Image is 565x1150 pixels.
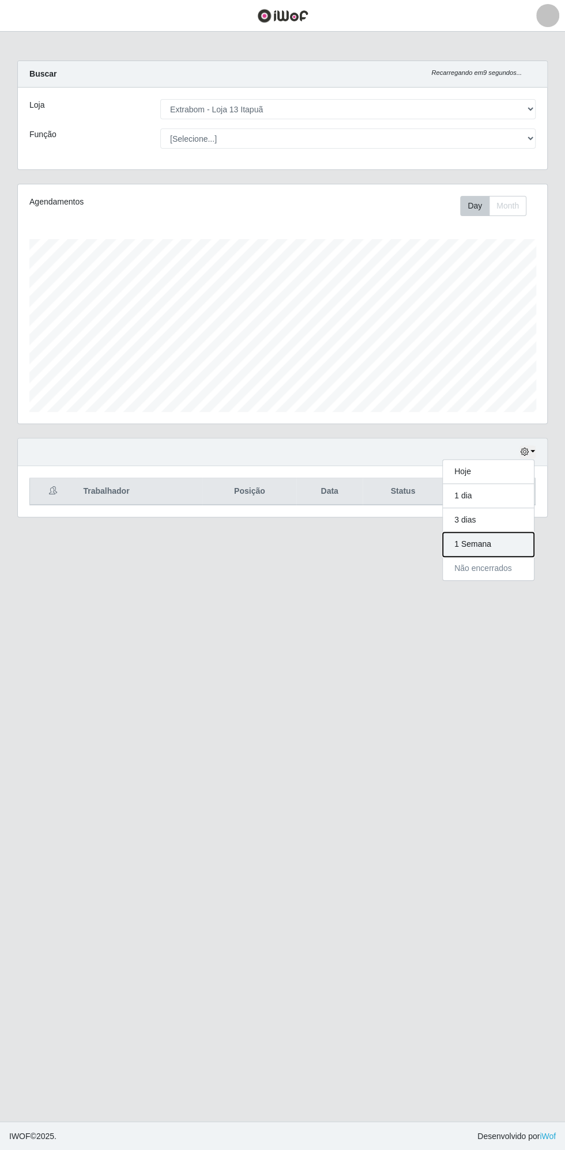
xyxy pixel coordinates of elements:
[477,1130,556,1142] span: Desenvolvido por
[29,128,56,141] label: Função
[296,478,362,505] th: Data
[29,196,230,208] div: Agendamentos
[443,532,534,557] button: 1 Semana
[257,9,308,23] img: CoreUI Logo
[460,196,536,216] div: Toolbar with button groups
[363,478,443,505] th: Status
[9,1131,31,1140] span: IWOF
[540,1131,556,1140] a: iWof
[460,196,526,216] div: First group
[202,478,296,505] th: Posição
[29,69,56,78] strong: Buscar
[443,557,534,580] button: Não encerrados
[9,1130,56,1142] span: © 2025 .
[443,484,534,508] button: 1 dia
[76,478,202,505] th: Trabalhador
[460,196,489,216] button: Day
[29,99,44,111] label: Loja
[489,196,526,216] button: Month
[431,69,522,76] i: Recarregando em 9 segundos...
[443,508,534,532] button: 3 dias
[443,460,534,484] button: Hoje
